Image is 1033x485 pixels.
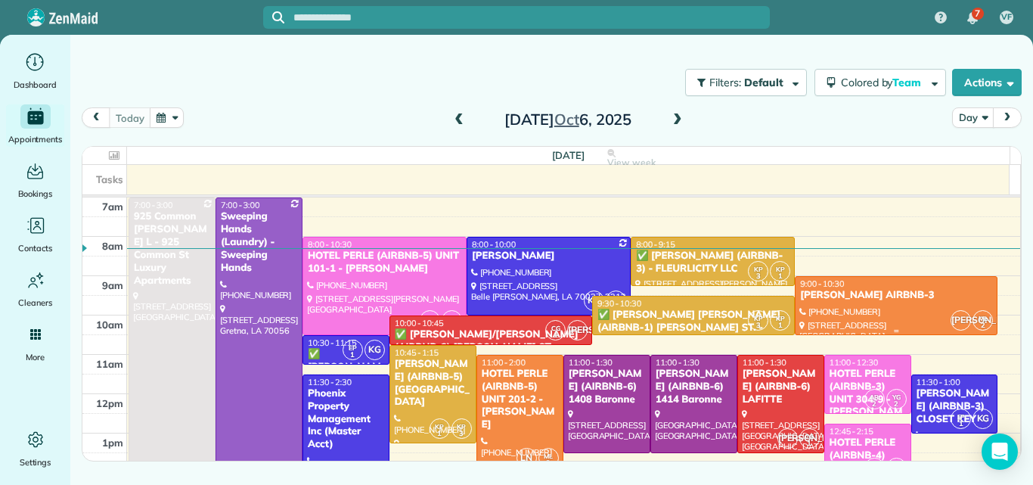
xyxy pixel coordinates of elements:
[709,76,741,89] span: Filters:
[18,241,52,256] span: Contacts
[916,387,994,426] div: [PERSON_NAME] (AIRBNB-3) CLOSET KEY
[777,428,798,449] span: [PERSON_NAME]
[635,250,790,275] div: ✅ [PERSON_NAME] (AIRBNB-3) - FLEURLICITY LLC
[481,368,559,431] div: HOTEL PERLE (AIRBNB-5) UNIT 201-2 - [PERSON_NAME]
[307,348,385,412] div: ✅ [PERSON_NAME] (AIRBNB-1) - FLEURLICITY LLC
[754,265,763,273] span: KP
[452,427,471,441] small: 3
[307,250,462,275] div: HOTEL PERLE (AIRBNB-5) UNIT 101-1 - [PERSON_NAME]
[430,427,449,441] small: 1
[951,417,970,431] small: 1
[6,268,64,310] a: Cleaners
[636,239,675,250] span: 8:00 - 9:15
[26,350,45,365] span: More
[743,357,786,368] span: 11:00 - 1:30
[841,76,926,89] span: Colored by
[892,76,923,89] span: Team
[749,319,768,333] small: 3
[754,314,763,322] span: KP
[263,11,284,23] button: Focus search
[979,314,988,322] span: ML
[272,11,284,23] svg: Focus search
[952,69,1022,96] button: Actions
[395,318,444,328] span: 10:00 - 10:45
[6,104,64,147] a: Appointments
[471,250,626,263] div: [PERSON_NAME]
[220,210,298,274] div: Sweeping Hands (Laundry) - Sweeping Hands
[20,455,51,470] span: Settings
[865,397,884,412] small: 2
[569,357,613,368] span: 11:00 - 1:30
[308,377,352,387] span: 11:30 - 2:30
[6,427,64,470] a: Settings
[814,69,946,96] button: Colored byTeam
[742,368,820,406] div: [PERSON_NAME] (AIRBNB-6) LAFITTE
[6,50,64,92] a: Dashboard
[771,269,789,284] small: 1
[539,456,558,471] small: 2
[973,319,992,333] small: 2
[343,348,362,362] small: 1
[546,328,565,343] small: 1
[993,107,1022,128] button: next
[957,2,988,35] div: 7 unread notifications
[109,107,150,128] button: today
[82,107,110,128] button: prev
[685,69,807,96] button: Filters: Default
[18,295,52,310] span: Cleaners
[482,357,526,368] span: 11:00 - 2:00
[597,298,641,309] span: 9:30 - 10:30
[892,393,901,401] span: YG
[96,358,123,370] span: 11am
[887,397,906,412] small: 2
[435,422,444,431] span: KP
[952,107,994,128] button: Day
[870,393,879,401] span: AR
[973,409,993,429] span: KG
[395,347,439,358] span: 10:45 - 1:15
[800,437,819,451] small: 1
[607,157,656,169] span: View week
[102,279,123,291] span: 9am
[800,278,844,289] span: 9:00 - 10:30
[134,200,173,210] span: 7:00 - 3:00
[584,291,604,311] span: KG
[394,328,588,367] div: ✅ [PERSON_NAME]/[PERSON_NAME] (AIRBNB-3) [PERSON_NAME] ST - FLEURLICITY LLC
[678,69,807,96] a: Filters: Default
[14,77,57,92] span: Dashboard
[8,132,63,147] span: Appointments
[426,314,434,322] span: YG
[612,294,620,303] span: EP
[102,240,123,252] span: 8am
[567,320,588,340] span: [PERSON_NAME]
[308,239,352,250] span: 8:00 - 10:30
[744,76,784,89] span: Default
[516,448,537,468] span: LN
[364,340,385,360] span: KG
[655,368,733,406] div: [PERSON_NAME] (AIRBNB-6) 1414 Baronne
[975,8,980,20] span: 7
[951,310,971,331] span: [PERSON_NAME]
[102,437,123,449] span: 1pm
[830,426,873,437] span: 12:45 - 2:15
[544,452,553,460] span: ML
[552,149,585,161] span: [DATE]
[1001,11,1012,23] span: VF
[776,314,785,322] span: KP
[551,324,560,332] span: CG
[96,173,123,185] span: Tasks
[830,357,879,368] span: 11:00 - 12:30
[6,159,64,201] a: Bookings
[805,432,814,440] span: CG
[597,309,790,347] div: ✅ [PERSON_NAME] [PERSON_NAME] (AIRBNB-1) [PERSON_NAME] ST. - FLEURLICITY LLC
[554,110,579,129] span: Oct
[394,358,472,409] div: [PERSON_NAME] (AIRBNB-5) [GEOGRAPHIC_DATA]
[18,186,53,201] span: Bookings
[749,269,768,284] small: 3
[6,213,64,256] a: Contacts
[917,377,960,387] span: 11:30 - 1:00
[957,412,966,421] span: EP
[473,111,662,128] h2: [DATE] 6, 2025
[448,314,457,322] span: AR
[96,319,123,331] span: 10am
